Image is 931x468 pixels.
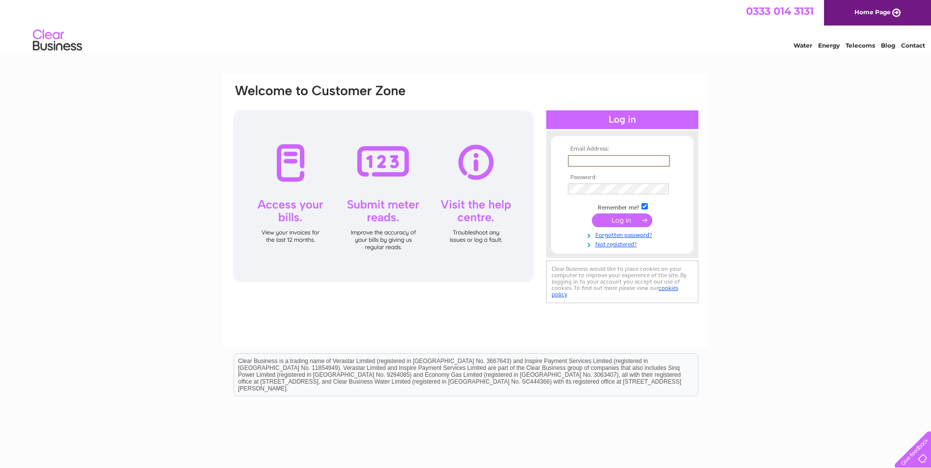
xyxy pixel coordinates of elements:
[546,260,698,303] div: Clear Business would like to place cookies on your computer to improve your experience of the sit...
[234,5,698,48] div: Clear Business is a trading name of Verastar Limited (registered in [GEOGRAPHIC_DATA] No. 3667643...
[565,202,679,211] td: Remember me?
[881,42,895,49] a: Blog
[568,230,679,239] a: Forgotten password?
[592,213,652,227] input: Submit
[565,146,679,153] th: Email Address:
[846,42,875,49] a: Telecoms
[901,42,925,49] a: Contact
[32,26,82,55] img: logo.png
[552,285,678,298] a: cookies policy
[794,42,812,49] a: Water
[746,5,814,17] a: 0333 014 3131
[818,42,840,49] a: Energy
[568,239,679,248] a: Not registered?
[565,174,679,181] th: Password:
